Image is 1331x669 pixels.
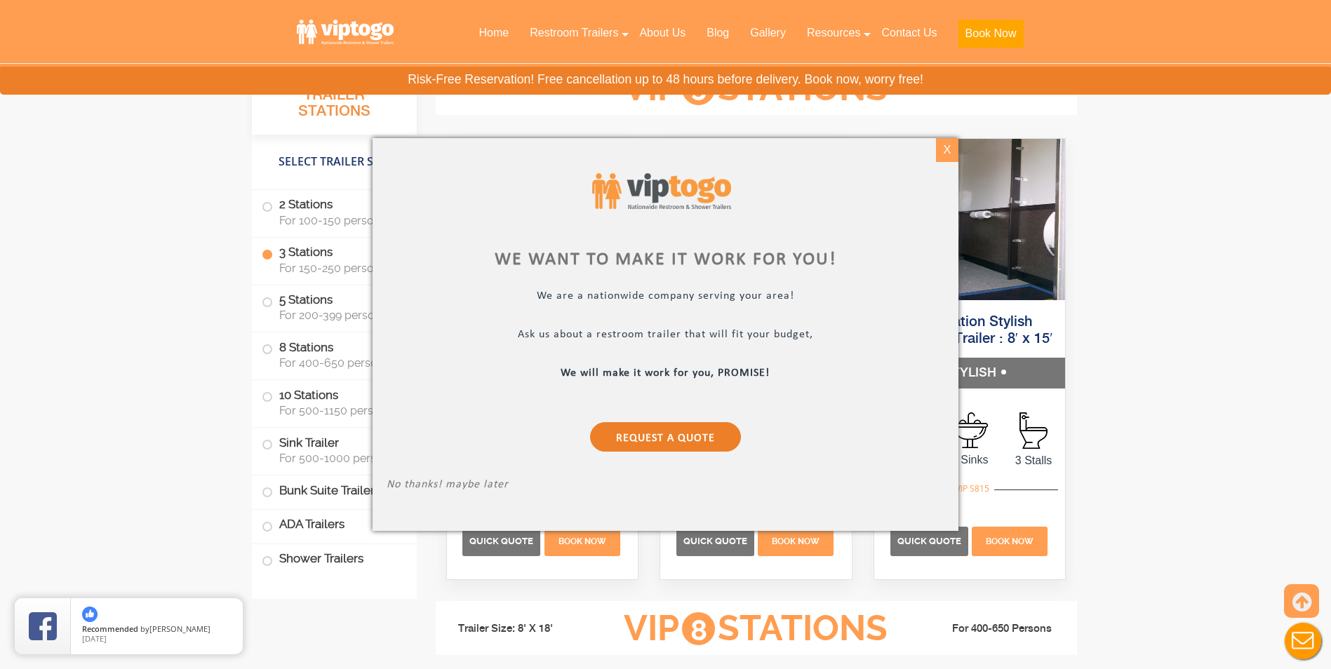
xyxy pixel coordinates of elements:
img: Review Rating [29,612,57,640]
a: Request a Quote [590,422,741,452]
p: No thanks! maybe later [387,478,944,494]
div: We want to make it work for you! [387,252,944,269]
span: by [82,625,232,635]
span: [PERSON_NAME] [149,623,210,634]
div: X [937,138,958,162]
button: Live Chat [1275,613,1331,669]
span: [DATE] [82,633,107,644]
img: thumbs up icon [82,607,98,622]
img: viptogo logo [592,173,732,209]
p: We are a nationwide company serving your area! [387,290,944,306]
b: We will make it work for you, PROMISE! [561,367,770,379]
span: Recommended [82,623,138,634]
p: Ask us about a restroom trailer that will fit your budget, [387,328,944,344]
